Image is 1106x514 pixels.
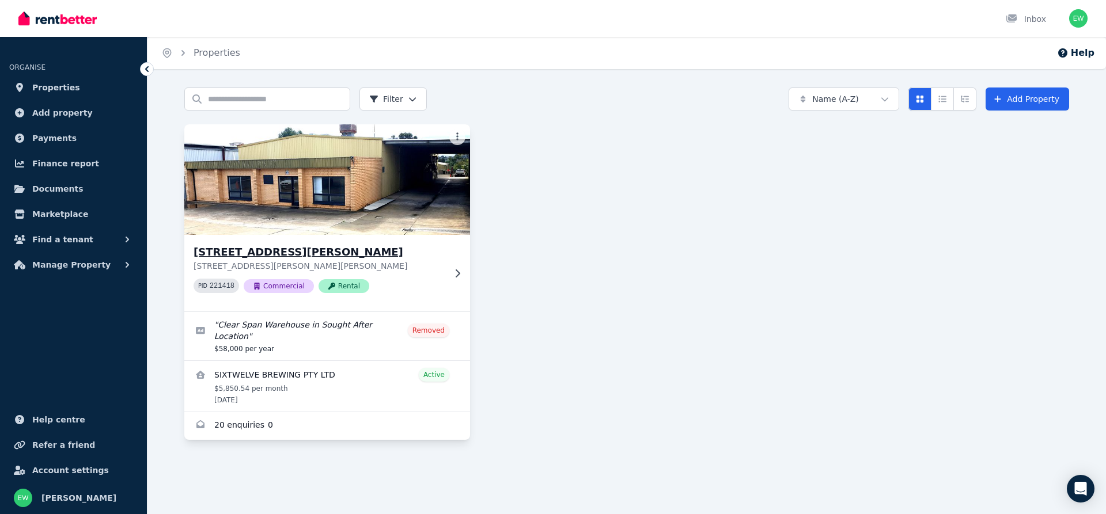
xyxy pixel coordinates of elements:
[194,260,445,272] p: [STREET_ADDRESS][PERSON_NAME][PERSON_NAME]
[184,312,470,360] a: Edit listing: Clear Span Warehouse in Sought After Location
[32,258,111,272] span: Manage Property
[9,253,138,276] button: Manage Property
[244,279,314,293] span: Commercial
[9,177,138,200] a: Documents
[32,106,93,120] span: Add property
[18,10,97,27] img: RentBetter
[184,124,470,311] a: 45 Jacobsen Crescent, Holden Hill[STREET_ADDRESS][PERSON_NAME][STREET_ADDRESS][PERSON_NAME][PERSO...
[1006,13,1046,25] div: Inbox
[32,131,77,145] span: Payments
[9,63,46,71] span: ORGANISE
[953,87,976,111] button: Expanded list view
[32,438,95,452] span: Refer a friend
[32,413,85,427] span: Help centre
[32,463,109,477] span: Account settings
[194,244,445,260] h3: [STREET_ADDRESS][PERSON_NAME]
[9,408,138,431] a: Help centre
[9,228,138,251] button: Find a tenant
[184,412,470,440] a: Enquiries for 45 Jacobsen Crescent, Holden Hill
[789,87,899,111] button: Name (A-Z)
[32,157,99,170] span: Finance report
[319,279,369,293] span: Rental
[9,76,138,99] a: Properties
[9,101,138,124] a: Add property
[986,87,1069,111] a: Add Property
[9,433,138,456] a: Refer a friend
[177,121,478,238] img: 45 Jacobsen Crescent, Holden Hill
[9,127,138,150] a: Payments
[41,491,116,505] span: [PERSON_NAME]
[931,87,954,111] button: Compact list view
[32,233,93,246] span: Find a tenant
[14,489,32,507] img: Errol Weber
[32,81,80,94] span: Properties
[1067,475,1094,502] div: Open Intercom Messenger
[147,37,254,69] nav: Breadcrumb
[210,282,234,290] code: 221418
[9,459,138,482] a: Account settings
[449,129,465,145] button: More options
[908,87,976,111] div: View options
[9,203,138,226] a: Marketplace
[32,207,88,221] span: Marketplace
[194,47,240,58] a: Properties
[184,361,470,412] a: View details for SIXTWELVE BREWING PTY LTD
[812,93,859,105] span: Name (A-Z)
[369,93,403,105] span: Filter
[198,283,207,289] small: PID
[908,87,931,111] button: Card view
[359,87,427,111] button: Filter
[1057,46,1094,60] button: Help
[1069,9,1088,28] img: Errol Weber
[32,182,84,196] span: Documents
[9,152,138,175] a: Finance report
